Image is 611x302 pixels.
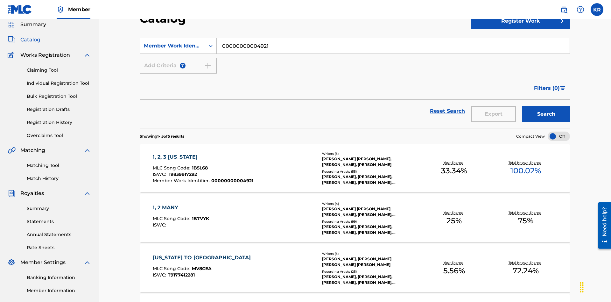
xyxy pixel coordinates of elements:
[140,38,570,128] form: Search Form
[153,216,192,221] span: MLC Song Code :
[513,265,539,277] span: 72.24 %
[27,218,91,225] a: Statements
[140,244,570,292] a: [US_STATE] TO [GEOGRAPHIC_DATA]MLC Song Code:MV8CEAISWC:T9177412281Writers (3)[PERSON_NAME], [PER...
[153,204,209,212] div: 1, 2 MANY
[153,153,253,161] div: 1, 2, 3 [US_STATE]
[192,216,209,221] span: 1B7VYK
[27,205,91,212] a: Summary
[68,6,90,13] span: Member
[140,133,184,139] p: Showing 1 - 5 of 5 results
[444,210,465,215] p: Your Shares:
[560,6,568,13] img: search
[27,162,91,169] a: Matching Tool
[471,13,570,29] button: Register Work
[8,21,15,28] img: Summary
[8,36,40,44] a: CatalogCatalog
[509,210,543,215] p: Total Known Shares:
[591,3,603,16] div: User Menu
[27,80,91,87] a: Individual Registration Tool
[153,171,168,177] span: ISWC :
[322,151,418,156] div: Writers ( 3 )
[322,201,418,206] div: Writers ( 4 )
[322,256,418,268] div: [PERSON_NAME], [PERSON_NAME] [PERSON_NAME] [PERSON_NAME]
[27,119,91,126] a: Registration History
[530,80,570,96] button: Filters (0)
[140,194,570,242] a: 1, 2 MANYMLC Song Code:1B7VYKISWC:Writers (4)[PERSON_NAME] [PERSON_NAME] [PERSON_NAME], [PERSON_N...
[322,219,418,224] div: Recording Artists ( 99 )
[20,147,45,154] span: Matching
[8,36,15,44] img: Catalog
[153,178,211,183] span: Member Work Identifier :
[20,36,40,44] span: Catalog
[20,259,66,266] span: Member Settings
[57,6,64,13] img: Top Rightsholder
[153,266,192,271] span: MLC Song Code :
[27,67,91,74] a: Claiming Tool
[322,251,418,256] div: Writers ( 3 )
[322,156,418,168] div: [PERSON_NAME] [PERSON_NAME], [PERSON_NAME], [PERSON_NAME]
[322,169,418,174] div: Recording Artists ( 55 )
[593,200,611,252] iframe: Resource Center
[8,190,15,197] img: Royalties
[153,272,168,278] span: ISWC :
[168,272,195,278] span: T9177412281
[27,244,91,251] a: Rate Sheets
[180,63,186,68] span: ?
[322,274,418,285] div: [PERSON_NAME], [PERSON_NAME], [PERSON_NAME], [PERSON_NAME], [PERSON_NAME], [PERSON_NAME]
[8,51,16,59] img: Works Registration
[27,93,91,100] a: Bulk Registration Tool
[83,147,91,154] img: expand
[27,231,91,238] a: Annual Statements
[168,171,197,177] span: T9839917292
[427,104,468,118] a: Reset Search
[8,259,15,266] img: Member Settings
[27,274,91,281] a: Banking Information
[27,106,91,113] a: Registration Drafts
[8,5,32,14] img: MLC Logo
[144,42,201,50] div: Member Work Identifier
[577,6,584,13] img: help
[192,266,212,271] span: MV8CEA
[153,254,254,262] div: [US_STATE] TO [GEOGRAPHIC_DATA]
[322,174,418,185] div: [PERSON_NAME], [PERSON_NAME], [PERSON_NAME], [PERSON_NAME], [PERSON_NAME], [PERSON_NAME], [PERSON...
[27,287,91,294] a: Member Information
[20,51,70,59] span: Works Registration
[557,17,565,25] img: f7272a7cc735f4ea7f67.svg
[574,3,587,16] div: Help
[83,51,91,59] img: expand
[20,21,46,28] span: Summary
[8,21,46,28] a: SummarySummary
[560,86,565,90] img: filter
[577,278,587,297] div: Drag
[522,106,570,122] button: Search
[153,222,168,228] span: ISWC :
[510,165,541,176] span: 100.02 %
[518,215,533,226] span: 75 %
[443,265,465,277] span: 5.56 %
[322,206,418,218] div: [PERSON_NAME] [PERSON_NAME] [PERSON_NAME], [PERSON_NAME], [PERSON_NAME]
[509,160,543,165] p: Total Known Shares:
[444,260,465,265] p: Your Shares:
[444,160,465,165] p: Your Shares:
[211,178,253,183] span: 00000000004921
[140,144,570,192] a: 1, 2, 3 [US_STATE]MLC Song Code:1B5L68ISWC:T9839917292Member Work Identifier:00000000004921Writer...
[8,147,16,154] img: Matching
[322,224,418,235] div: [PERSON_NAME], [PERSON_NAME], [PERSON_NAME], [PERSON_NAME], [PERSON_NAME], [PERSON_NAME], [PERSON...
[27,175,91,182] a: Match History
[509,260,543,265] p: Total Known Shares:
[558,3,570,16] a: Public Search
[516,133,545,139] span: Compact View
[140,58,217,74] button: Add Criteria?
[83,190,91,197] img: expand
[20,190,44,197] span: Royalties
[153,165,192,171] span: MLC Song Code :
[27,132,91,139] a: Overclaims Tool
[192,165,208,171] span: 1B5L68
[579,271,611,302] iframe: Chat Widget
[534,84,560,92] span: Filters ( 0 )
[446,215,462,226] span: 25 %
[83,259,91,266] img: expand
